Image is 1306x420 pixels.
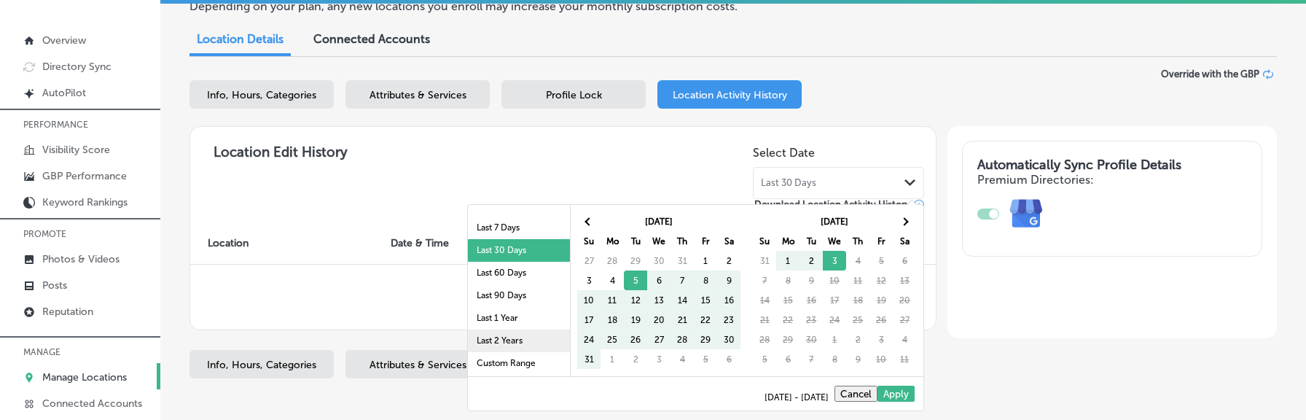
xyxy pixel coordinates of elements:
td: 25 [601,330,624,349]
th: Fr [869,231,893,251]
td: 20 [647,310,670,330]
th: Su [753,231,776,251]
td: 9 [846,349,869,369]
span: Attributes & Services [369,359,466,371]
p: Posts [42,279,67,292]
td: 4 [670,349,694,369]
p: Overview [42,34,86,47]
li: Custom Range [468,352,570,375]
th: We [823,231,846,251]
td: 16 [799,290,823,310]
td: 12 [624,290,647,310]
li: Last 30 Days [468,239,570,262]
td: 23 [799,310,823,330]
th: Mo [601,231,624,251]
li: Last 90 Days [468,284,570,307]
td: 26 [624,330,647,349]
td: 5 [753,349,776,369]
td: 30 [717,330,740,349]
td: 8 [694,271,717,290]
th: Mo [776,231,799,251]
th: [DATE] [776,211,893,231]
th: Su [577,231,601,251]
td: 13 [647,290,670,310]
p: Directory Sync [42,61,112,73]
td: 1 [776,251,799,271]
td: 27 [577,251,601,271]
td: 21 [670,310,694,330]
td: 10 [823,271,846,290]
span: Info, Hours, Categories [207,89,316,101]
td: 4 [601,271,624,290]
td: 31 [753,251,776,271]
td: 2 [624,349,647,369]
td: 9 [799,271,823,290]
p: Visibility Score [42,144,110,156]
span: Profile Lock [546,89,602,101]
td: 28 [753,330,776,349]
th: Th [846,231,869,251]
td: 15 [694,290,717,310]
td: 5 [869,251,893,271]
th: Tu [799,231,823,251]
td: 2 [717,251,740,271]
td: 7 [670,271,694,290]
th: Sa [717,231,740,251]
h4: Premium Directories: [977,173,1246,187]
td: 14 [753,290,776,310]
td: 10 [577,290,601,310]
td: 15 [776,290,799,310]
td: 6 [893,251,916,271]
td: 24 [823,310,846,330]
td: 11 [846,271,869,290]
td: 4 [893,330,916,349]
td: 12 [869,271,893,290]
th: Sa [893,231,916,251]
td: 6 [776,349,799,369]
li: Last 60 Days [468,262,570,284]
img: e7ababfa220611ac49bdb491a11684a6.png [999,187,1054,241]
td: 8 [823,349,846,369]
td: 22 [694,310,717,330]
h3: Location Edit History [202,144,348,160]
td: 4 [846,251,869,271]
td: 3 [869,330,893,349]
span: Connected Accounts [313,32,430,46]
span: Last 30 Days [761,177,816,189]
td: 17 [577,310,601,330]
td: 29 [694,330,717,349]
td: 24 [577,330,601,349]
p: Reputation [42,306,93,318]
td: 30 [799,330,823,349]
td: 10 [869,349,893,369]
th: Fr [694,231,717,251]
td: 26 [869,310,893,330]
p: Connected Accounts [42,397,142,410]
td: 9 [717,271,740,290]
li: Last 7 Days [468,217,570,239]
td: 29 [776,330,799,349]
td: 27 [647,330,670,349]
td: 18 [601,310,624,330]
th: [DATE] [601,211,717,231]
td: 22 [776,310,799,330]
p: No location edit history available [190,265,936,308]
td: 3 [577,271,601,290]
td: 7 [799,349,823,369]
td: 14 [670,290,694,310]
td: 18 [846,290,869,310]
td: 5 [694,349,717,369]
li: Last 1 Year [468,307,570,330]
td: 23 [717,310,740,330]
td: 31 [670,251,694,271]
td: 30 [647,251,670,271]
td: 13 [893,271,916,290]
td: 21 [753,310,776,330]
p: Photos & Videos [42,253,120,265]
td: 19 [624,310,647,330]
td: 8 [776,271,799,290]
span: Location Activity History [673,89,787,101]
p: Keyword Rankings [42,196,128,209]
p: AutoPilot [42,87,86,99]
span: [DATE] - [DATE] [765,393,834,402]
